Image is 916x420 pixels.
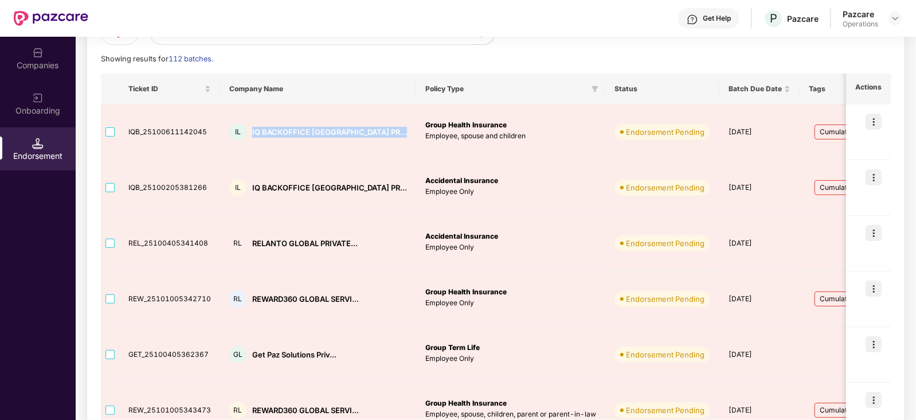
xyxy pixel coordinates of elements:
td: [DATE] [719,271,800,327]
div: GL [229,346,246,363]
div: Endorsement Pending [626,349,704,360]
span: Cumulative Low CD [815,180,890,195]
div: Get Help [703,14,731,23]
p: Employee Only [425,186,596,197]
span: Cumulative Low CD [815,291,890,306]
img: icon [866,114,882,130]
b: Group Term Life [425,343,480,352]
span: filter [592,85,598,92]
b: Group Health Insurance [425,287,507,296]
div: Endorsement Pending [626,182,704,193]
img: svg+xml;base64,PHN2ZyBpZD0iQ29tcGFuaWVzIiB4bWxucz0iaHR0cDovL3d3dy53My5vcmcvMjAwMC9zdmciIHdpZHRoPS... [32,47,44,59]
td: [DATE] [719,160,800,216]
div: Pazcare [843,9,878,20]
div: Endorsement Pending [626,405,704,416]
p: Employee, spouse, children, parent or parent-in-law [425,409,596,420]
div: Operations [843,20,878,29]
b: Group Health Insurance [425,120,507,129]
td: [DATE] [719,327,800,383]
img: icon [866,169,882,185]
div: Endorsement Pending [626,238,704,249]
p: Employee Only [425,353,596,364]
div: RL [229,235,246,252]
div: Get Paz Solutions Priv... [252,349,336,360]
span: P [770,11,777,25]
div: Endorsement Pending [626,293,704,305]
div: IQ BACKOFFICE [GEOGRAPHIC_DATA] PR... [252,127,407,138]
img: svg+xml;base64,PHN2ZyBpZD0iSGVscC0zMngzMiIgeG1sbnM9Imh0dHA6Ly93d3cudzMub3JnLzIwMDAvc3ZnIiB3aWR0aD... [687,14,698,25]
span: Cumulative Low CD [815,403,890,418]
span: 112 batches. [169,55,213,63]
b: Group Health Insurance [425,399,507,407]
div: REWARD360 GLOBAL SERVI... [252,405,359,416]
div: REWARD360 GLOBAL SERVI... [252,294,359,305]
td: IQB_25100611142045 [119,104,220,160]
img: svg+xml;base64,PHN2ZyB3aWR0aD0iMTQuNSIgaGVpZ2h0PSIxNC41IiB2aWV3Qm94PSIwIDAgMTYgMTYiIGZpbGw9Im5vbm... [32,138,44,149]
img: New Pazcare Logo [14,11,88,26]
span: Ticket ID [128,84,202,94]
img: icon [866,281,882,297]
td: GET_25100405362367 [119,327,220,383]
th: Company Name [220,73,416,104]
div: IL [229,179,246,196]
p: Employee Only [425,242,596,253]
span: Policy Type [425,84,587,94]
div: RL [229,402,246,419]
div: IL [229,123,246,141]
td: REL_25100405341408 [119,216,220,271]
td: IQB_25100205381266 [119,160,220,216]
b: Accidental Insurance [425,232,498,240]
span: Cumulative Low CD [815,125,890,139]
p: Employee Only [425,298,596,309]
td: [DATE] [719,104,800,160]
th: Ticket ID [119,73,220,104]
p: Employee, spouse and children [425,131,596,142]
div: Pazcare [787,13,819,24]
td: [DATE] [719,216,800,271]
img: icon [866,336,882,352]
img: icon [866,225,882,241]
th: Batch Due Date [719,73,800,104]
div: RELANTO GLOBAL PRIVATE... [252,238,358,249]
th: Status [605,73,719,104]
span: filter [589,82,601,96]
span: Batch Due Date [729,84,782,94]
th: Actions [846,73,891,104]
td: REW_25101005342710 [119,271,220,327]
div: IQ BACKOFFICE [GEOGRAPHIC_DATA] PR... [252,182,407,193]
div: Endorsement Pending [626,126,704,138]
b: Accidental Insurance [425,176,498,185]
div: RL [229,290,246,308]
img: icon [866,392,882,408]
span: Showing results for [101,55,213,63]
img: svg+xml;base64,PHN2ZyB3aWR0aD0iMjAiIGhlaWdodD0iMjAiIHZpZXdCb3g9IjAgMCAyMCAyMCIgZmlsbD0ibm9uZSIgeG... [32,92,44,104]
img: svg+xml;base64,PHN2ZyBpZD0iRHJvcGRvd24tMzJ4MzIiIHhtbG5zPSJodHRwOi8vd3d3LnczLm9yZy8yMDAwL3N2ZyIgd2... [891,14,900,23]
